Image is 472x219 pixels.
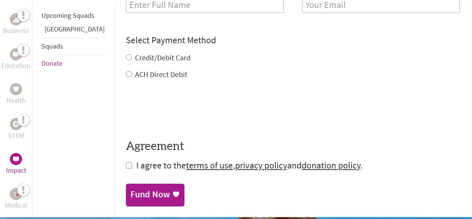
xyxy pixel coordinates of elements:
[13,191,19,197] img: Medical
[5,188,27,211] a: MedicalMedical
[3,13,29,36] a: BusinessBusiness
[41,24,105,38] li: Belize
[44,25,105,33] a: [GEOGRAPHIC_DATA]
[130,188,170,200] div: Fund Now
[13,52,19,57] img: Education
[235,159,287,171] a: privacy policy
[6,83,26,106] a: HealthHealth
[13,156,19,162] img: Impact
[13,121,19,127] img: STEM
[126,140,460,153] h4: Agreement
[10,118,22,130] div: STEM
[135,53,191,62] label: Credit/Debit Card
[6,95,26,106] p: Health
[126,95,242,124] iframe: reCAPTCHA
[10,188,22,200] div: Medical
[41,38,105,55] li: Squads
[8,118,24,141] a: STEMSTEM
[126,34,460,46] h4: Select Payment Method
[302,159,361,171] a: donation policy
[3,25,29,36] p: Business
[41,42,63,50] a: Squads
[6,153,26,176] a: ImpactImpact
[41,11,94,20] a: Upcoming Squads
[126,184,184,205] a: Fund Now
[41,7,105,24] li: Upcoming Squads
[8,130,24,141] p: STEM
[135,69,188,79] label: ACH Direct Debit
[13,16,19,22] img: Business
[186,159,233,171] a: terms of use
[10,48,22,60] div: Education
[10,83,22,95] div: Health
[10,153,22,165] div: Impact
[6,165,26,176] p: Impact
[2,60,30,71] p: Education
[5,200,27,211] p: Medical
[41,59,62,68] a: Donate
[10,13,22,25] div: Business
[41,55,105,72] li: Donate
[2,48,30,71] a: EducationEducation
[136,159,363,171] span: I agree to the , and .
[13,87,19,91] img: Health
